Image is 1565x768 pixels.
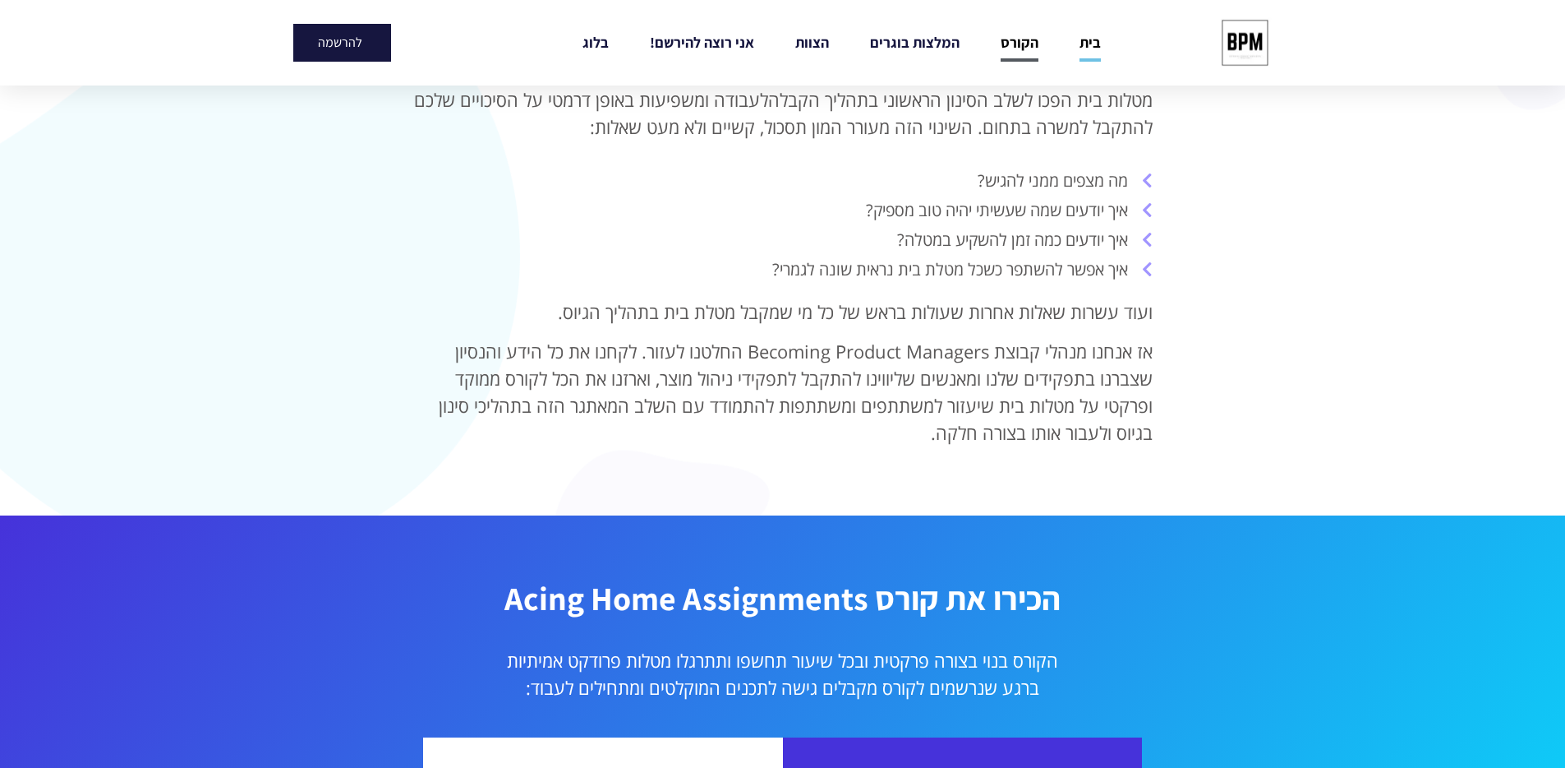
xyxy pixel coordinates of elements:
b: הכירו את קורס Acing Home Assignments [504,576,1061,619]
span: מטלות בית הפכו לשלב הסינון הראשוני בתהליך הקבלה [768,87,1153,112]
p: אז אנחנו מנהלי קבוצת Becoming Product Managers החלטנו לעזור. לקחנו את כל הידע והנסיון שצברנו בתפק... [413,338,1153,446]
span: איך יודעים שמה שעשיתי יהיה טוב מספיק? [866,198,1132,223]
a: בית [1079,24,1101,62]
p: ועוד עשרות שאלות אחרות שעולות בראש של כל מי שמקבל מטלת בית בתהליך הגיוס. [413,298,1153,326]
p: הקורס בנוי בצורה פרקטית ובכל שיעור תחשפו ותתרגלו מטלות פרודקט אמיתיות ברגע שנרשמים לקורס מקבלים ג... [298,647,1268,701]
a: להרשמה [293,24,391,62]
a: הקורס [1001,24,1038,62]
span: מה מצפים ממני להגיש? [978,169,1132,193]
span: איך יודעים כמה זמן להשקיע במטלה? [897,228,1132,252]
nav: Menu [510,24,1174,62]
span: איך אפשר להשתפר כשכל מטלת בית נראית שונה לגמרי? [772,257,1132,282]
p: לעבודה ומשפיעות באופן דרמטי על הסיכויים שלכם להתקבל למשרה בתחום. השינוי הזה מעורר המון תסכול, קשי... [413,86,1153,141]
span: להרשמה [318,36,362,49]
a: בלוג [582,24,609,62]
a: הצוות [795,24,829,62]
a: המלצות בוגרים [870,24,960,62]
img: cropped-bpm-logo-1.jpeg [1214,12,1275,73]
a: אני רוצה להירשם! [650,24,754,62]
